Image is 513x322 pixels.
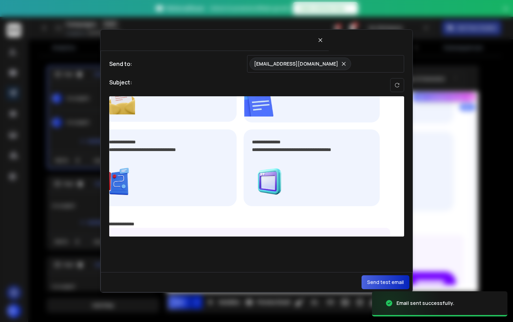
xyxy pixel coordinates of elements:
h1: Send to: [109,60,137,68]
div: Email sent successfully. [396,300,454,307]
button: Send test email [362,275,409,289]
p: [EMAIL_ADDRESS][DOMAIN_NAME] [254,60,338,67]
h1: Subject: [109,78,132,92]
